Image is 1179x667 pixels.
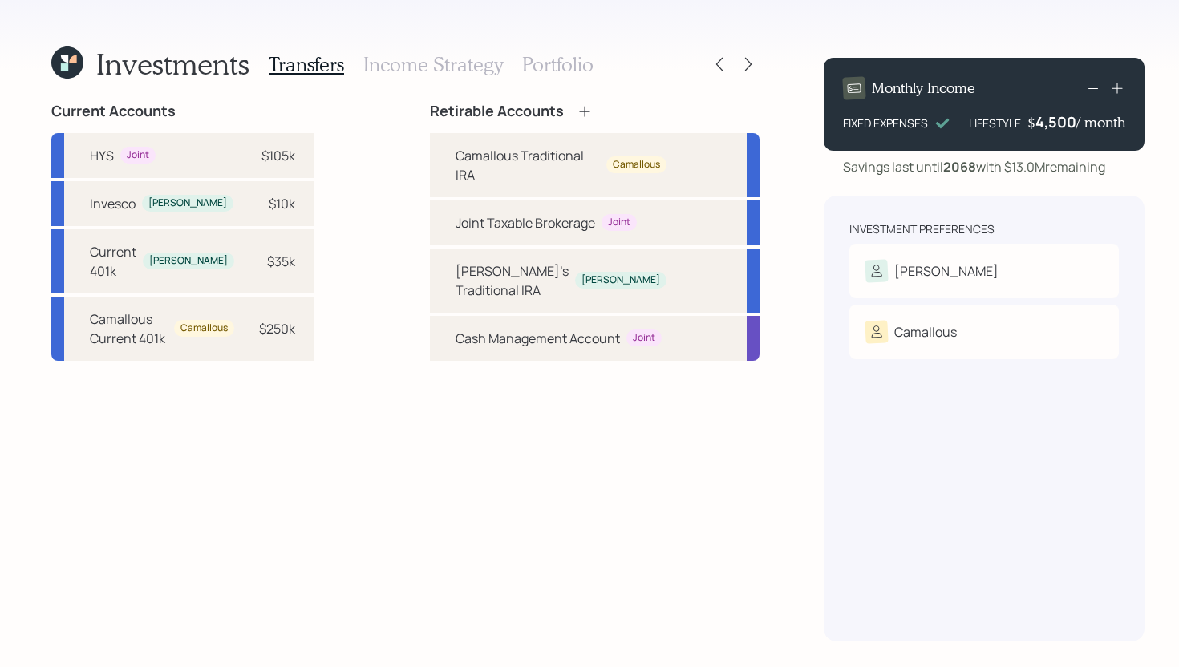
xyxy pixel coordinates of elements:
[943,158,976,176] b: 2068
[456,213,595,232] div: Joint Taxable Brokerage
[127,148,149,162] div: Joint
[1035,112,1076,131] div: 4,500
[261,146,295,165] div: $105k
[608,216,630,229] div: Joint
[894,261,999,281] div: [PERSON_NAME]
[363,53,503,76] h3: Income Strategy
[430,103,564,120] h4: Retirable Accounts
[259,319,295,338] div: $250k
[613,158,660,172] div: Camallous
[456,146,600,184] div: Camallous Traditional IRA
[96,46,249,81] h1: Investments
[843,115,928,131] div: FIXED EXPENSES
[90,194,136,213] div: Invesco
[90,309,168,348] div: Camallous Current 401k
[522,53,594,76] h3: Portfolio
[581,273,660,287] div: [PERSON_NAME]
[633,331,655,345] div: Joint
[456,329,620,348] div: Cash Management Account
[267,252,295,271] div: $35k
[149,254,228,268] div: [PERSON_NAME]
[872,79,975,97] h4: Monthly Income
[1027,114,1035,131] h4: $
[90,242,136,281] div: Current 401k
[894,322,957,342] div: Camallous
[269,194,295,213] div: $10k
[269,53,344,76] h3: Transfers
[90,146,114,165] div: HYS
[1076,114,1125,131] h4: / month
[148,196,227,210] div: [PERSON_NAME]
[180,321,228,335] div: Camallous
[849,221,995,237] div: Investment Preferences
[969,115,1021,131] div: LIFESTYLE
[456,261,569,300] div: [PERSON_NAME]'s Traditional IRA
[51,103,176,120] h4: Current Accounts
[843,157,1105,176] div: Savings last until with $13.0M remaining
